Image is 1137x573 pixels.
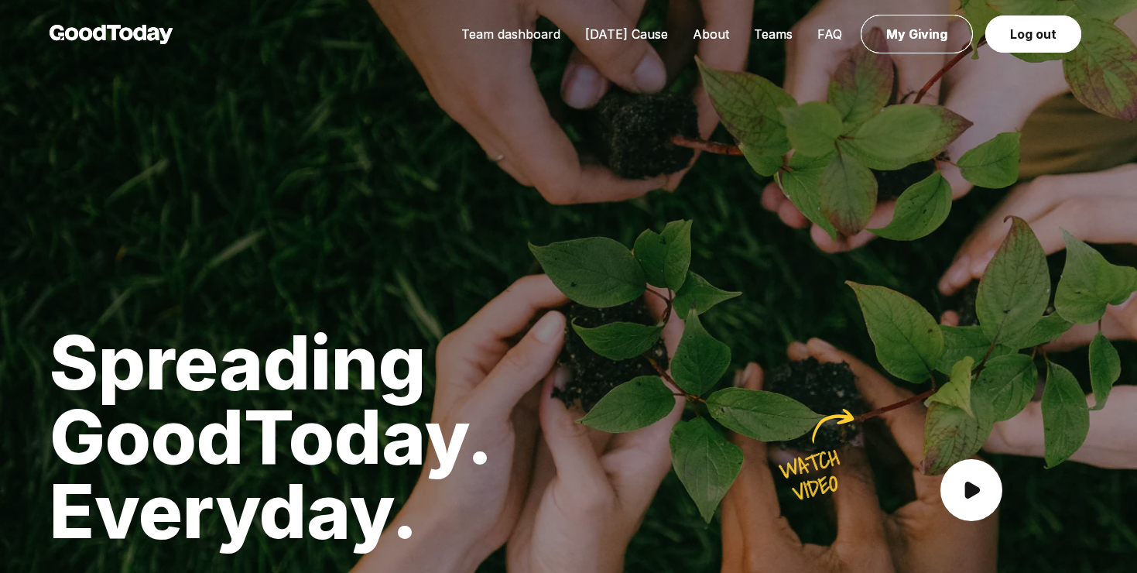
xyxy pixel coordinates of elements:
a: About [680,26,741,42]
a: Log out [985,15,1081,53]
a: My Giving [861,15,973,53]
h1: Spreading GoodToday. Everyday. [50,325,644,548]
a: Teams [741,26,805,42]
a: FAQ [805,26,854,42]
a: [DATE] Cause [573,26,680,42]
img: Watch here [756,407,868,513]
a: Team dashboard [449,26,573,42]
img: GoodToday [50,25,173,44]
